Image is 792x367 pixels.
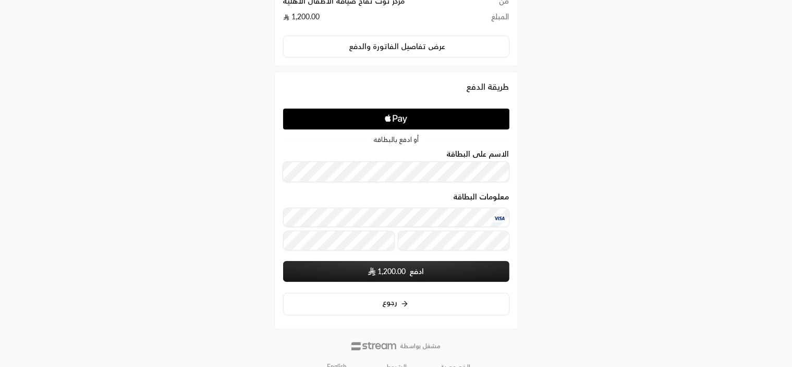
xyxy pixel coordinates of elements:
td: المبلغ [480,11,509,27]
img: SAR [368,267,375,276]
legend: معلومات البطاقة [454,193,509,201]
button: عرض تفاصيل الفاتورة والدفع [283,35,509,57]
input: بطاقة ائتمانية [283,208,509,228]
span: رجوع [382,298,397,306]
div: طريقة الدفع [283,80,509,93]
td: 1,200.00 [283,11,481,27]
span: أو ادفع بالبطاقة [373,136,419,143]
button: ادفع SAR1,200.00 [283,261,509,282]
p: مشغل بواسطة [400,342,441,350]
div: الاسم على البطاقة [283,150,509,183]
label: الاسم على البطاقة [447,150,509,158]
span: 1,200.00 [378,266,406,277]
input: تاريخ الانتهاء [283,231,395,251]
img: Visa [493,214,506,222]
input: رمز التحقق CVC [398,231,509,251]
button: رجوع [283,293,509,315]
div: معلومات البطاقة [283,193,509,254]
